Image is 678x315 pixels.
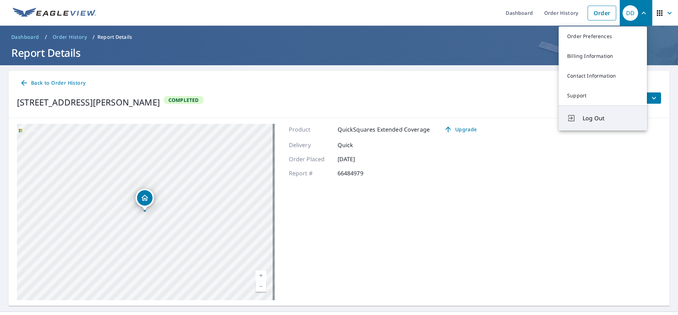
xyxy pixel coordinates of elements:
button: Log Out [559,105,647,131]
p: Report # [289,169,331,177]
p: [DATE] [338,155,380,163]
nav: breadcrumb [8,31,670,43]
div: [STREET_ADDRESS][PERSON_NAME] [17,96,160,109]
p: QuickSquares Extended Coverage [338,125,430,134]
a: Dashboard [8,31,42,43]
p: Order Placed [289,155,331,163]
span: Completed [164,97,203,103]
p: Delivery [289,141,331,149]
a: Order Preferences [559,26,647,46]
span: Log Out [583,114,638,122]
div: DD [623,5,638,21]
div: Dropped pin, building 1, Residential property, 12822 Forest Meadow Dr Cypress, TX 77429 [136,189,154,211]
span: Dashboard [11,34,39,41]
p: 66484979 [338,169,380,177]
p: Product [289,125,331,134]
a: Current Level 16, Zoom Out [256,281,266,292]
span: Upgrade [442,125,478,134]
p: Quick [338,141,380,149]
span: Back to Order History [20,79,85,87]
span: Order History [53,34,87,41]
p: Report Details [97,34,132,41]
a: Support [559,86,647,105]
a: Order History [50,31,90,43]
a: Order [588,6,616,20]
img: EV Logo [13,8,96,18]
a: Billing Information [559,46,647,66]
a: Upgrade [438,124,482,135]
a: Current Level 16, Zoom In [256,271,266,281]
li: / [45,33,47,41]
h1: Report Details [8,46,670,60]
li: / [93,33,95,41]
a: Contact Information [559,66,647,86]
a: Back to Order History [17,77,88,90]
span: Files [636,94,658,102]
